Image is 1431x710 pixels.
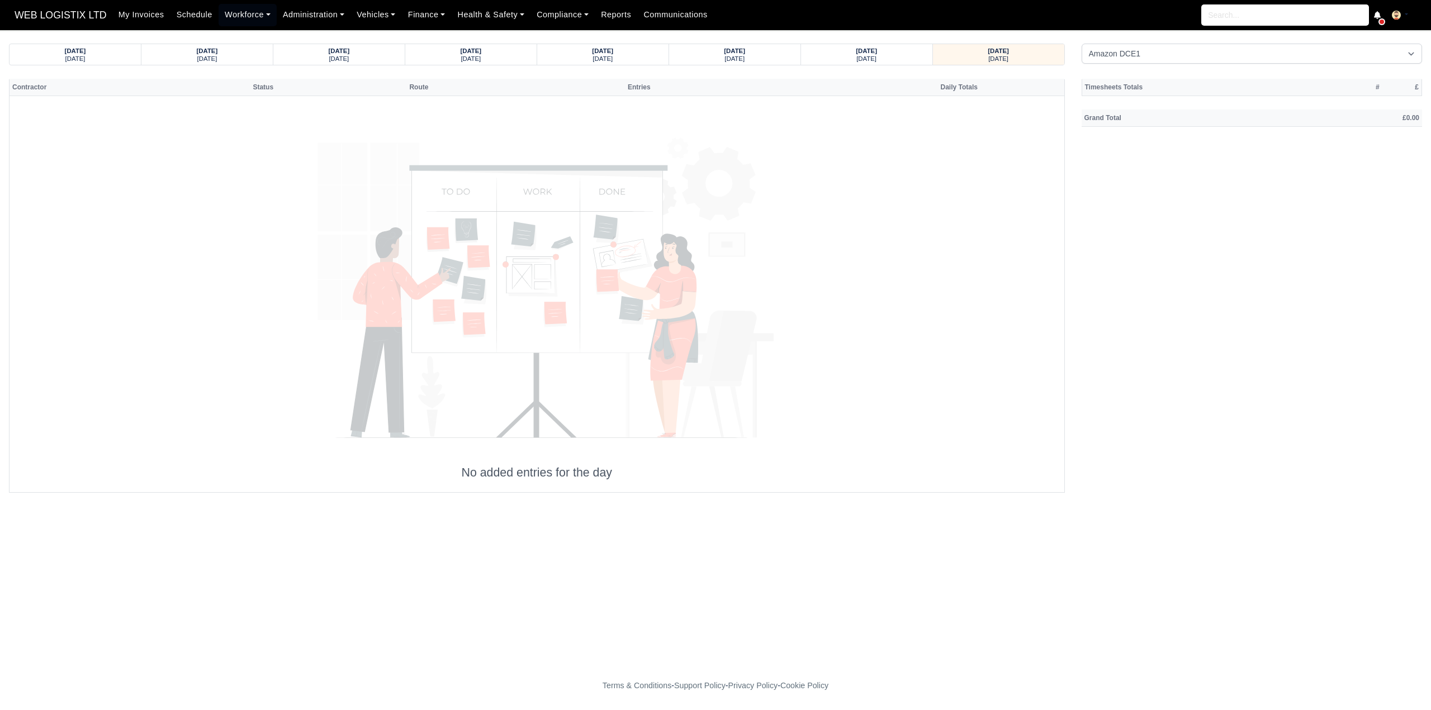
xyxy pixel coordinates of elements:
[724,55,745,62] small: [DATE]
[170,4,219,26] a: Schedule
[451,4,530,26] a: Health & Safety
[112,4,170,26] a: My Invoices
[329,55,349,62] small: [DATE]
[637,4,714,26] a: Communications
[12,466,1062,480] h4: No added entries for the day
[1082,109,1305,126] th: Grand Total
[674,681,726,690] a: Support Policy
[1201,4,1369,26] input: Search...
[780,681,828,690] a: Cookie Policy
[397,679,1034,692] div: - - -
[1382,79,1422,96] th: £
[65,55,86,62] small: [DATE]
[461,55,481,62] small: [DATE]
[9,4,112,26] a: WEB LOGISTIX LTD
[1305,109,1422,126] th: £0.00
[988,47,1009,54] strong: [DATE]
[65,47,86,54] strong: [DATE]
[328,47,349,54] strong: [DATE]
[593,55,613,62] small: [DATE]
[406,79,554,96] th: Route
[724,47,745,54] strong: [DATE]
[402,4,452,26] a: Finance
[250,79,406,96] th: Status
[1344,79,1382,96] th: #
[592,47,613,54] strong: [DATE]
[350,4,402,26] a: Vehicles
[724,79,980,96] th: Daily Totals
[197,47,218,54] strong: [DATE]
[219,4,277,26] a: Workforce
[12,108,1062,480] div: No added entries for the day
[1082,79,1344,96] th: Timesheets Totals
[10,79,250,96] th: Contractor
[197,55,217,62] small: [DATE]
[460,47,481,54] strong: [DATE]
[530,4,595,26] a: Compliance
[277,4,350,26] a: Administration
[595,4,637,26] a: Reports
[988,55,1008,62] small: [DATE]
[856,55,876,62] small: [DATE]
[554,79,724,96] th: Entries
[603,681,671,690] a: Terms & Conditions
[728,681,778,690] a: Privacy Policy
[856,47,877,54] strong: [DATE]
